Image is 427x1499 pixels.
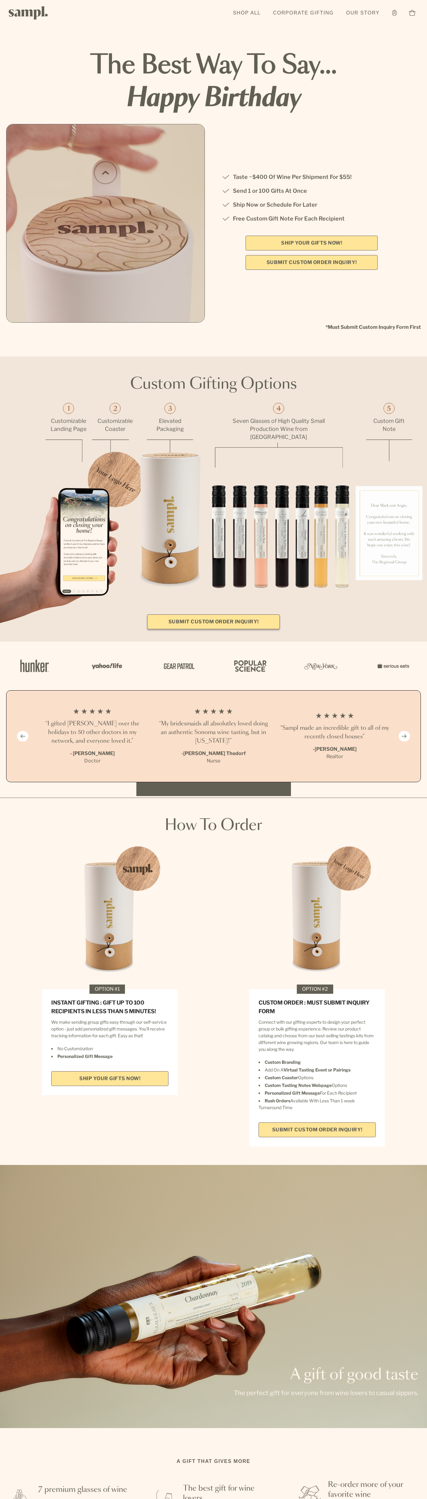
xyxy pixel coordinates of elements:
strong: Rush Orders [265,1098,290,1103]
span: 4 [276,406,281,412]
span: 5 [387,406,391,412]
img: fea_line5_x1500.png [366,439,412,461]
li: For Each Recipient [259,1090,376,1096]
b: -[PERSON_NAME] Thedorf [181,750,246,756]
li: Options [259,1074,376,1081]
b: -[PERSON_NAME] [313,746,357,752]
span: Realtor [279,753,390,760]
li: Add On A [259,1067,376,1073]
p: Connect with our gifting experts to design your perfect group or bulk gifting experience. Review ... [259,1019,376,1053]
b: - [PERSON_NAME] [70,750,115,756]
h3: “My bridesmaids all absolutley loved doing an authentic Sonoma wine tasting, but in [US_STATE]!” [158,720,269,745]
div: OPTION #1 [89,985,125,994]
img: gift_fea3_x1500.png [138,452,201,588]
img: gift_fea5_x1500.png [355,486,422,580]
span: 1 [67,406,70,412]
button: Next slide [399,731,410,741]
strong: Personalized Gift Message [265,1090,320,1096]
button: Previous slide [17,731,28,741]
a: Corporate Gifting [270,6,337,20]
li: No Customization [51,1045,168,1052]
h1: Custom Gifting Options [5,375,422,394]
p: Customizable Coaster [92,417,138,433]
img: Sampl logo [9,6,48,19]
img: fea_line1_x1500.png [45,439,82,462]
strong: Personalized Gift Message [57,1054,113,1059]
span: Doctor [37,757,148,765]
p: A gift of good taste [234,1368,418,1382]
h1: CUSTOM ORDER : MUST SUBMIT INQUIRY FORM [259,998,376,1016]
li: 1 / 4 [37,703,148,770]
strong: Custom Tasting Notes Webpage [265,1083,332,1088]
li: 3 / 4 [279,703,390,770]
h1: INSTANT GIFTING : GIFT UP TO 100 RECIPIENTS IN LESS THAN 5 MINUTES! [51,998,168,1016]
a: Our Story [343,6,383,20]
li: Options [259,1082,376,1089]
img: fea_line4_x1500.png [215,442,343,468]
a: Shop All [230,6,264,20]
li: Available With Less Than 1 week Turnaround Time [259,1097,376,1111]
a: Submit Custom Order Inquiry! [259,1122,376,1137]
p: Elevated Packaging [138,417,201,433]
p: Custom Gift Note [355,417,422,433]
span: 3 [168,406,172,412]
span: Nurse [158,757,269,765]
p: We make sending group gifts easy through our self-service option - just add personalized gift mes... [51,1019,168,1039]
a: SHIP YOUR GIFTS NOW! [51,1071,168,1086]
p: Customizable Landing Page [45,417,92,433]
li: 2 / 4 [158,703,269,770]
h3: “Sampl made an incredible gift to all of my recently closed houses” [279,724,390,741]
span: 2 [113,406,117,412]
img: fea_line3_x1500.png [147,439,193,453]
strong: Custom Branding [265,1059,301,1065]
img: gift_fea4_x1500.png [202,467,356,608]
img: gift_fea_2_x1500.png [85,452,146,509]
div: OPTION #2 [297,985,333,994]
strong: Custom Coaster [265,1075,298,1080]
img: fea_line2_x1500.png [92,439,129,452]
p: The perfect gift for everyone from wine lovers to casual sippers. [234,1389,418,1397]
a: Submit Custom Order Inquiry! [147,614,280,629]
h3: “I gifted [PERSON_NAME] over the holidays to 50 other doctors in my network, and everyone loved it.” [37,720,148,745]
strong: Virtual Tasting Event or Pairings [284,1067,350,1072]
p: Seven Glasses of High Quality Small Production Wine from [GEOGRAPHIC_DATA] [232,417,325,441]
